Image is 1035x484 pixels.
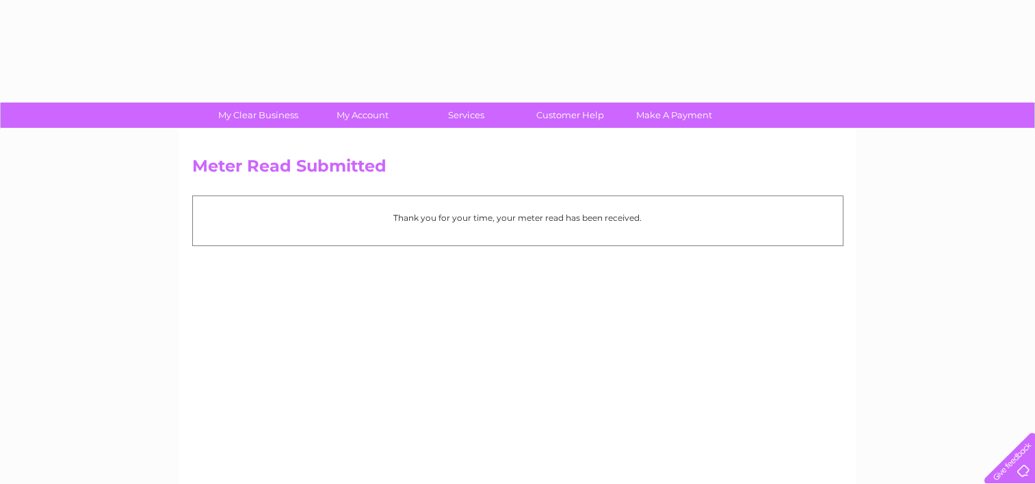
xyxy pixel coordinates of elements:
[306,103,419,128] a: My Account
[410,103,523,128] a: Services
[192,157,843,183] h2: Meter Read Submitted
[514,103,627,128] a: Customer Help
[202,103,315,128] a: My Clear Business
[200,211,836,224] p: Thank you for your time, your meter read has been received.
[618,103,731,128] a: Make A Payment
